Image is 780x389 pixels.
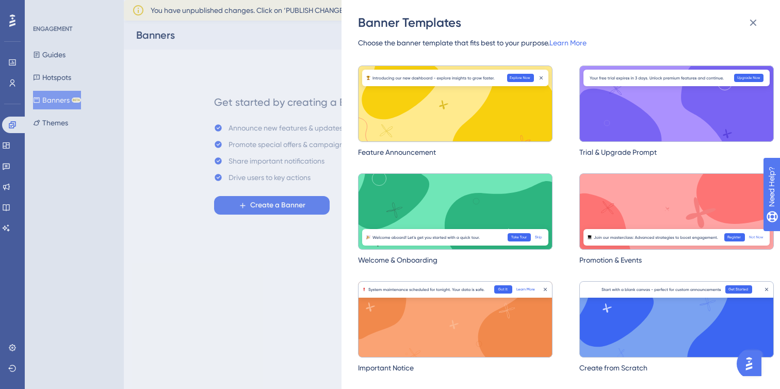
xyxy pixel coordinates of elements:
[579,66,774,142] img: Trial & Upgrade Prompt
[579,362,774,374] div: Create from Scratch
[579,173,774,250] img: Promotion & Events
[579,254,774,266] div: Promotion & Events
[358,362,553,374] div: Important Notice
[579,281,774,358] img: Create from Scratch
[24,3,64,15] span: Need Help?
[737,348,768,379] iframe: UserGuiding AI Assistant Launcher
[358,146,553,158] div: Feature Announcement
[358,66,553,142] img: Feature Announcement
[358,14,766,31] div: Banner Templates
[358,37,774,49] span: Choose the banner template that fits best to your purpose.
[549,39,587,47] a: Learn More
[358,173,553,250] img: Welcome & Onboarding
[358,281,553,358] img: Important Notice
[358,254,553,266] div: Welcome & Onboarding
[579,146,774,158] div: Trial & Upgrade Prompt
